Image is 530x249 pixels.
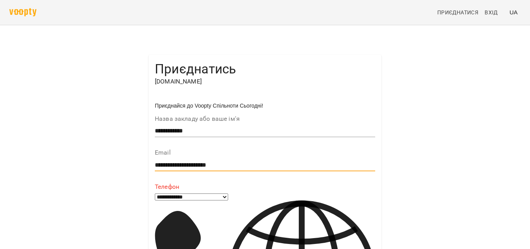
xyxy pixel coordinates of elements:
[485,8,498,17] span: Вхід
[155,116,375,122] label: Назва закладу або ваше ім'я
[509,8,518,16] span: UA
[155,193,228,200] select: Phone number country
[9,8,36,16] img: voopty.png
[482,5,506,19] a: Вхід
[434,5,482,19] a: Приєднатися
[506,5,521,19] button: UA
[155,150,375,156] label: Email
[437,8,478,17] span: Приєднатися
[155,77,375,86] p: [DOMAIN_NAME]
[155,61,375,77] h4: Приєднатись
[155,184,375,190] label: Телефон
